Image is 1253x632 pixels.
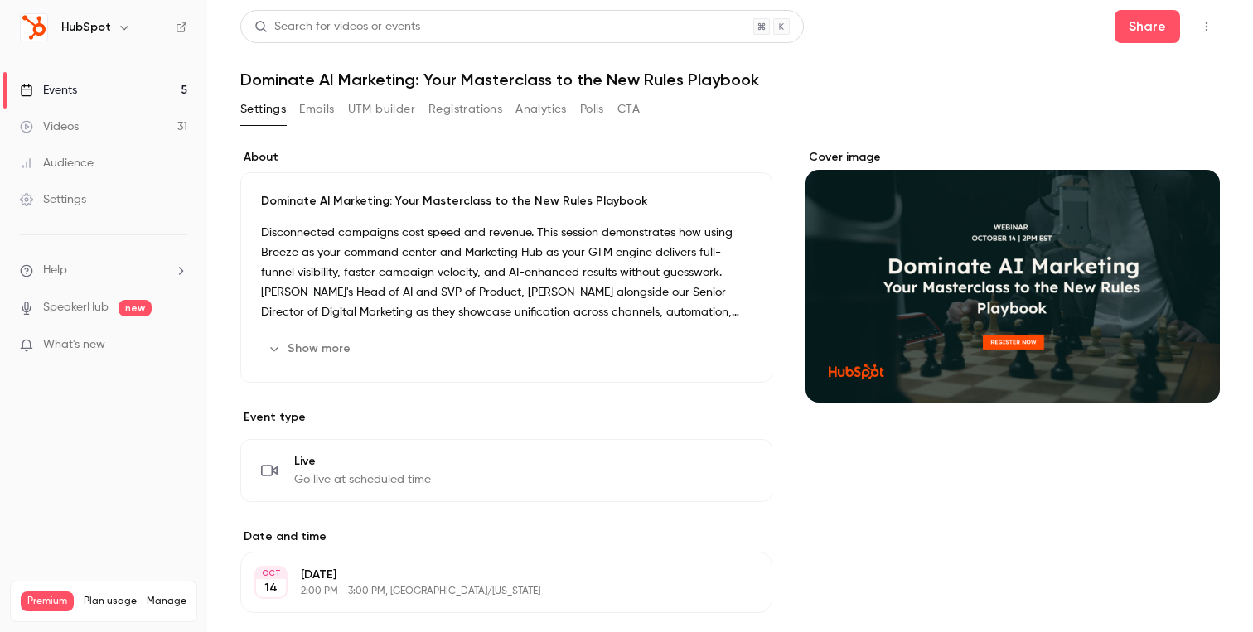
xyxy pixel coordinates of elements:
[20,155,94,171] div: Audience
[43,336,105,354] span: What's new
[147,595,186,608] a: Manage
[20,191,86,208] div: Settings
[43,262,67,279] span: Help
[256,567,286,579] div: OCT
[348,96,415,123] button: UTM builder
[301,567,685,583] p: [DATE]
[20,118,79,135] div: Videos
[21,591,74,611] span: Premium
[119,300,152,316] span: new
[20,262,187,279] li: help-dropdown-opener
[805,149,1220,166] label: Cover image
[261,193,752,210] p: Dominate AI Marketing: Your Masterclass to the New Rules Playbook
[261,223,752,322] p: Disconnected campaigns cost speed and revenue. This session demonstrates how using Breeze as your...
[240,70,1220,89] h1: Dominate AI Marketing: Your Masterclass to the New Rules Playbook
[805,149,1220,403] section: Cover image
[617,96,640,123] button: CTA
[240,149,772,166] label: About
[20,82,77,99] div: Events
[580,96,604,123] button: Polls
[84,595,137,608] span: Plan usage
[240,528,772,545] label: Date and time
[515,96,567,123] button: Analytics
[428,96,502,123] button: Registrations
[21,14,47,41] img: HubSpot
[240,409,772,426] p: Event type
[301,585,685,598] p: 2:00 PM - 3:00 PM, [GEOGRAPHIC_DATA]/[US_STATE]
[294,453,431,470] span: Live
[240,96,286,123] button: Settings
[261,335,360,362] button: Show more
[294,471,431,488] span: Go live at scheduled time
[61,19,111,36] h6: HubSpot
[167,338,187,353] iframe: Noticeable Trigger
[254,18,420,36] div: Search for videos or events
[299,96,334,123] button: Emails
[1115,10,1180,43] button: Share
[43,299,109,316] a: SpeakerHub
[264,580,278,596] p: 14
